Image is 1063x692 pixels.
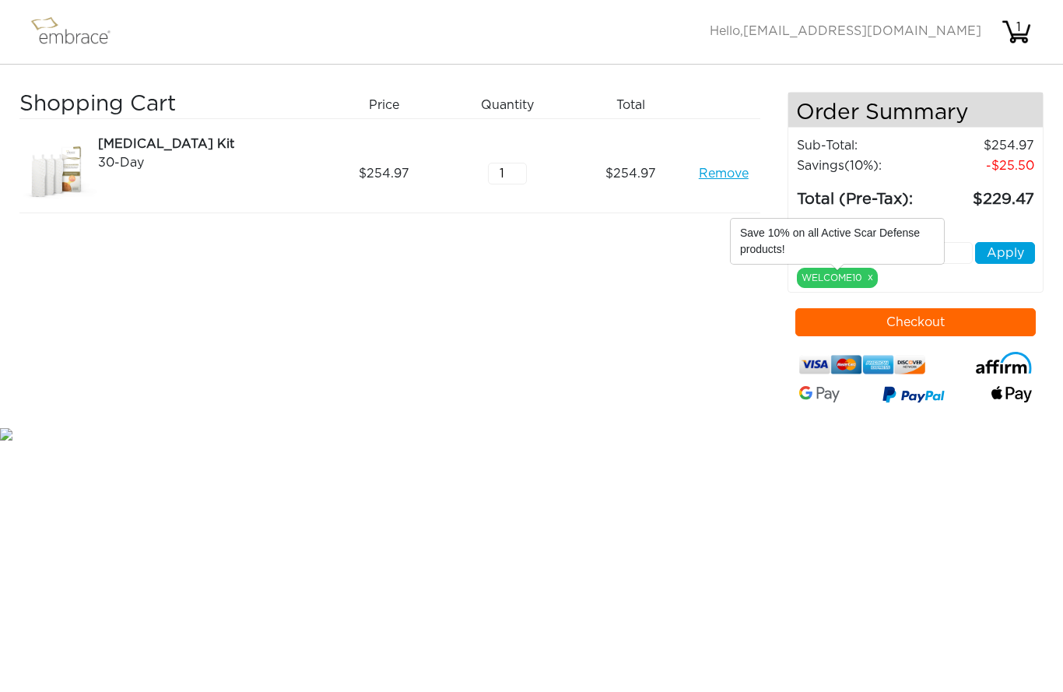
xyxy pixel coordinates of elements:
[575,92,699,118] div: Total
[844,160,879,172] span: (10%)
[27,12,128,51] img: logo.png
[868,270,873,284] a: x
[799,386,840,402] img: Google-Pay-Logo.svg
[797,268,878,288] div: WELCOME10
[359,164,409,183] span: 254.97
[882,383,945,409] img: paypal-v3.png
[731,219,944,264] div: Save 10% on all Active Scar Defense products!
[928,135,1035,156] td: 254.97
[19,92,317,118] h3: Shopping Cart
[1001,25,1032,37] a: 1
[788,93,1043,128] h4: Order Summary
[976,352,1032,374] img: affirm-logo.svg
[710,25,981,37] span: Hello,
[1001,16,1032,47] img: cart
[98,135,316,153] div: [MEDICAL_DATA] Kit
[799,352,925,378] img: credit-cards.png
[481,96,534,114] span: Quantity
[795,308,1036,336] button: Checkout
[699,164,749,183] a: Remove
[796,176,928,212] td: Total (Pre-Tax):
[991,386,1032,402] img: fullApplePay.png
[1003,18,1034,37] div: 1
[796,135,928,156] td: Sub-Total:
[605,164,656,183] span: 254.97
[328,92,452,118] div: Price
[928,156,1035,176] td: 25.50
[98,153,316,172] div: 30-Day
[928,176,1035,212] td: 229.47
[796,156,928,176] td: Savings :
[975,242,1035,264] button: Apply
[743,25,981,37] span: [EMAIL_ADDRESS][DOMAIN_NAME]
[19,135,97,213] img: beb8096c-8da6-11e7-b488-02e45ca4b85b.jpeg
